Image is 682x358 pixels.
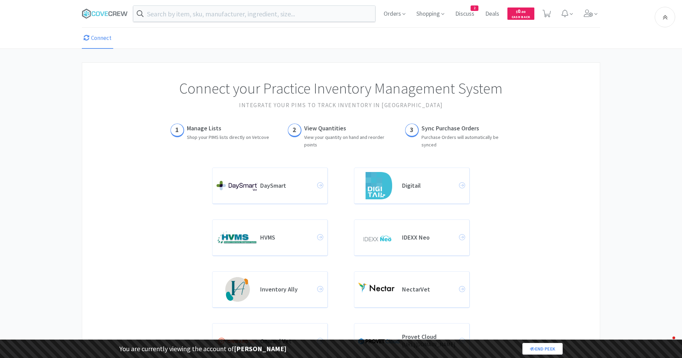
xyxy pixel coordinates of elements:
img: f42fa9d76cc8426e86f1552c1cc07d49_37.jpg [217,231,257,244]
span: 0 [516,8,525,14]
h5: 1 [175,124,179,135]
a: DaySmart [212,168,328,204]
a: Digitail [354,168,470,204]
a: IDEXX Neo [354,219,470,256]
img: bf098c5ced924ae6935cda02a12f4fbd_74.png [217,181,257,191]
span: Cash Back [512,15,530,20]
h4: DaySmart [260,182,317,189]
h4: Digitail [402,182,459,189]
a: NectarVet [354,271,470,308]
h4: Provet Cloud [402,333,459,341]
a: End Peek [522,343,563,355]
h5: 3 [410,124,414,135]
a: Inventory Ally [212,271,328,308]
h4: IDEXX Neo [402,234,459,241]
img: 83a5503412444d67a5f04f945b7e0c10_1.png [358,231,399,245]
img: 098bebcf380d4484827500cb08923cf0_73.png [366,172,392,199]
img: bf590e19e9af4811b4bff446b9b12c35_35.png [358,338,399,344]
img: 9b4401865b3e462abed0263275473d06_71.jpg [217,337,257,346]
h2: Integrate your PIMS to track inventory in [GEOGRAPHIC_DATA] [103,101,579,110]
p: You are currently viewing the account of [119,343,286,354]
h3: Manage Lists [187,124,269,133]
img: d8a74882713747e9a59b278a778182a5_84.png [358,281,399,298]
iframe: Intercom live chat [659,335,675,351]
span: $ [516,10,518,14]
input: Search by item, sku, manufacturer, ingredient, size... [133,6,375,22]
h1: Connect your Practice Inventory Management System [103,76,579,100]
span: . 00 [520,10,525,14]
a: $0.00Cash Back [507,4,534,23]
h4: NectarVet [402,286,459,293]
h3: View Quantities [304,124,394,133]
img: 346c0a27c7fc4e73b18e6fb6a05c82cf_83.png [223,276,251,303]
h4: HVMS [260,234,317,241]
h3: Sync Purchase Orders [421,124,512,133]
a: Connect [82,28,113,49]
p: Shop your PIMS lists directly on Vetcove [187,133,269,141]
p: Purchase Orders will automatically be synced [421,133,512,149]
h4: Onward Vet [260,338,317,345]
a: HVMS [212,219,328,256]
a: Deals [483,11,502,17]
h5: 2 [293,124,296,135]
span: 2 [471,6,478,11]
h4: Inventory Ally [260,286,317,293]
p: View your quantity on hand and reorder points [304,133,394,149]
a: Discuss2 [453,11,477,17]
strong: [PERSON_NAME] [234,344,286,353]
